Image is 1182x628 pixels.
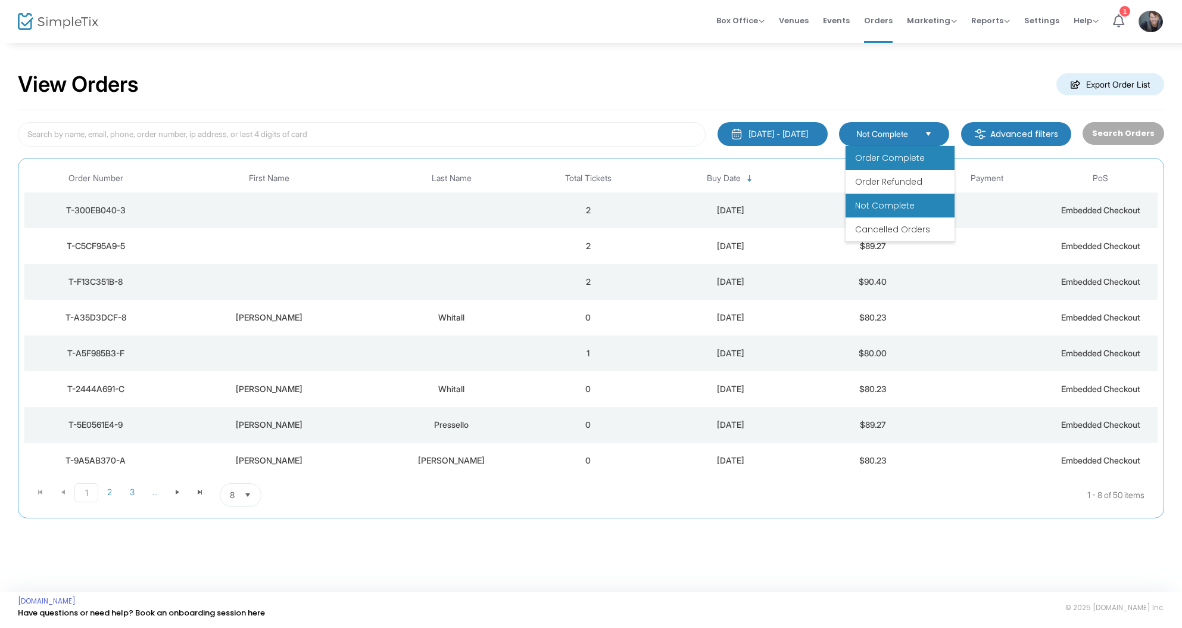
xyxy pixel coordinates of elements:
span: Buy Date [707,173,741,184]
span: © 2025 [DOMAIN_NAME] Inc. [1065,603,1164,613]
td: $89.27 [816,228,930,264]
span: Embedded Checkout [1061,312,1140,322]
div: Gail [170,312,369,324]
td: 0 [531,443,645,478]
span: Reports [971,15,1010,26]
span: Box Office [716,15,765,26]
a: Have questions or need help? Book an onboarding session here [18,607,265,618]
input: Search by name, email, phone, order number, ip address, or last 4 digits of card [18,122,706,147]
div: T-5E0561E4-9 [27,419,164,431]
td: $80.23 [816,443,930,478]
h2: View Orders [18,71,139,98]
div: 2025-08-23 [648,240,813,252]
div: Pressello [375,419,528,431]
div: T-A35D3DCF-8 [27,312,164,324]
td: 1 [531,335,645,371]
td: $90.40 [816,192,930,228]
div: 2025-08-22 [648,383,813,395]
div: Diane [170,455,369,467]
span: Page 4 [144,483,166,501]
div: 2025-08-22 [648,455,813,467]
div: T-C5CF95A9-5 [27,240,164,252]
div: 2025-08-22 [648,312,813,324]
button: [DATE] - [DATE] [718,122,828,146]
span: Order Refunded [855,176,922,188]
span: Embedded Checkout [1061,205,1140,215]
button: Select [239,484,256,506]
a: [DOMAIN_NAME] [18,596,76,606]
span: Sortable [745,174,754,184]
span: Embedded Checkout [1061,419,1140,430]
span: First Name [249,173,289,184]
div: Whitall [375,383,528,395]
td: 0 [531,407,645,443]
span: Orders [864,5,893,36]
m-button: Advanced filters [961,122,1071,146]
span: Go to the next page [166,483,189,501]
div: T-2444A691-C [27,383,164,395]
td: $80.23 [816,371,930,407]
span: 8 [230,489,235,501]
span: Not Complete [856,128,915,140]
td: $80.23 [816,300,930,335]
div: 2025-08-23 [648,204,813,216]
img: monthly [731,128,743,140]
span: Events [823,5,850,36]
span: Last Name [432,173,472,184]
span: Order Number [68,173,123,184]
span: Go to the next page [173,487,182,497]
span: Page 2 [98,483,121,501]
td: $89.27 [816,407,930,443]
span: Not Complete [855,200,915,212]
td: $80.00 [816,335,930,371]
span: PoS [1093,173,1108,184]
span: Go to the last page [195,487,205,497]
div: 1 [1119,6,1130,17]
span: Marketing [907,15,957,26]
span: Go to the last page [189,483,211,501]
div: 2025-08-22 [648,347,813,359]
div: [DATE] - [DATE] [749,128,808,140]
span: Embedded Checkout [1061,384,1140,394]
div: T-9A5AB370-A [27,455,164,467]
td: 2 [531,192,645,228]
span: Order Complete [855,152,925,164]
button: Select [920,128,937,141]
div: 2025-08-23 [648,276,813,288]
div: Whitall [375,312,528,324]
kendo-pager-info: 1 - 8 of 50 items [380,483,1144,507]
div: T-300EB040-3 [27,204,164,216]
span: Payment [971,173,1003,184]
div: Data table [24,164,1158,478]
div: T-A5F985B3-F [27,347,164,359]
td: 2 [531,264,645,300]
span: Settings [1024,5,1059,36]
span: Embedded Checkout [1061,348,1140,358]
div: Gail [170,383,369,395]
td: 2 [531,228,645,264]
span: Embedded Checkout [1061,276,1140,287]
span: Page 3 [121,483,144,501]
img: filter [974,128,986,140]
span: Embedded Checkout [1061,455,1140,465]
span: Venues [779,5,809,36]
div: Sanderson [375,455,528,467]
th: Total [816,164,930,192]
span: Embedded Checkout [1061,241,1140,251]
td: $90.40 [816,264,930,300]
td: 0 [531,371,645,407]
th: Total Tickets [531,164,645,192]
div: Paula [170,419,369,431]
div: 2025-08-22 [648,419,813,431]
div: T-F13C351B-8 [27,276,164,288]
span: Page 1 [74,483,98,502]
m-button: Export Order List [1056,73,1164,95]
span: Cancelled Orders [855,223,930,235]
span: Help [1074,15,1099,26]
td: 0 [531,300,645,335]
